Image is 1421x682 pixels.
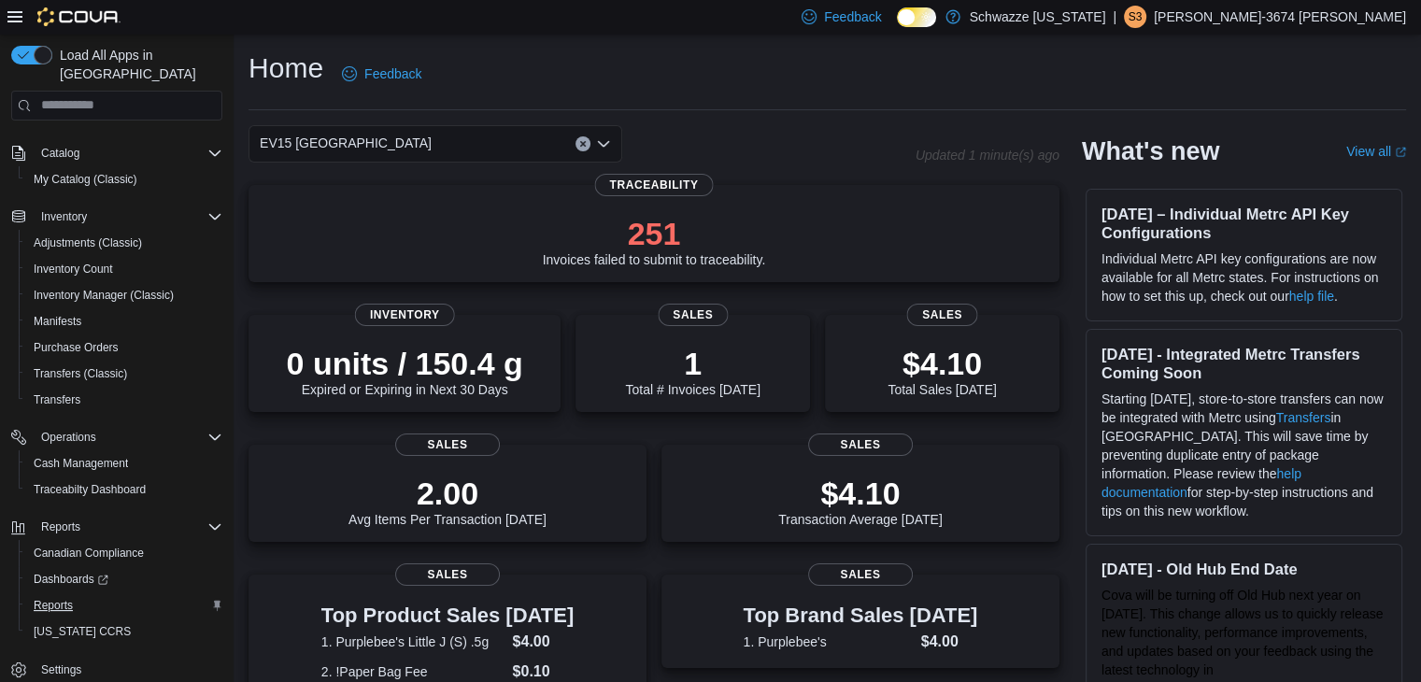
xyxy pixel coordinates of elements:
dt: 2. !Paper Bag Fee [321,662,505,681]
p: Starting [DATE], store-to-store transfers can now be integrated with Metrc using in [GEOGRAPHIC_D... [1101,390,1386,520]
span: Operations [34,426,222,448]
a: Dashboards [26,568,116,590]
span: Sales [808,433,913,456]
a: Cash Management [26,452,135,475]
div: Sarah-3674 Holmes [1124,6,1146,28]
button: Reports [19,592,230,618]
span: Cash Management [26,452,222,475]
p: Schwazze [US_STATE] [970,6,1106,28]
span: Sales [395,563,500,586]
button: Inventory Count [19,256,230,282]
span: Dashboards [34,572,108,587]
h1: Home [249,50,323,87]
span: Settings [34,658,222,681]
span: Catalog [34,142,222,164]
a: Inventory Count [26,258,121,280]
a: Transfers [1276,410,1331,425]
span: Transfers (Classic) [34,366,127,381]
span: Traceability [594,174,713,196]
div: Transaction Average [DATE] [778,475,943,527]
span: Sales [907,304,977,326]
a: Canadian Compliance [26,542,151,564]
span: Sales [808,563,913,586]
p: $4.10 [778,475,943,512]
h2: What's new [1082,136,1219,166]
button: Open list of options [596,136,611,151]
button: Inventory [4,204,230,230]
button: Traceabilty Dashboard [19,476,230,503]
span: Canadian Compliance [26,542,222,564]
a: Purchase Orders [26,336,126,359]
a: help documentation [1101,466,1301,500]
a: Adjustments (Classic) [26,232,149,254]
span: Transfers [26,389,222,411]
span: Sales [658,304,728,326]
button: Inventory Manager (Classic) [19,282,230,308]
span: Transfers [34,392,80,407]
span: Manifests [26,310,222,333]
span: Inventory Manager (Classic) [34,288,174,303]
span: Reports [34,516,222,538]
span: Load All Apps in [GEOGRAPHIC_DATA] [52,46,222,83]
a: Transfers (Classic) [26,362,135,385]
div: Avg Items Per Transaction [DATE] [348,475,547,527]
button: Reports [4,514,230,540]
img: Cova [37,7,121,26]
span: My Catalog (Classic) [34,172,137,187]
span: Inventory [34,206,222,228]
a: Dashboards [19,566,230,592]
div: Invoices failed to submit to traceability. [543,215,766,267]
button: Cash Management [19,450,230,476]
span: Purchase Orders [26,336,222,359]
button: Purchase Orders [19,334,230,361]
span: Inventory [41,209,87,224]
span: Adjustments (Classic) [34,235,142,250]
span: S3 [1129,6,1143,28]
span: Inventory [355,304,455,326]
a: Transfers [26,389,88,411]
span: [US_STATE] CCRS [34,624,131,639]
span: Inventory Count [26,258,222,280]
button: Adjustments (Classic) [19,230,230,256]
p: 2.00 [348,475,547,512]
button: Manifests [19,308,230,334]
a: [US_STATE] CCRS [26,620,138,643]
button: [US_STATE] CCRS [19,618,230,645]
h3: [DATE] - Old Hub End Date [1101,560,1386,578]
a: Settings [34,659,89,681]
button: Catalog [4,140,230,166]
span: Inventory Manager (Classic) [26,284,222,306]
span: Adjustments (Classic) [26,232,222,254]
span: EV15 [GEOGRAPHIC_DATA] [260,132,432,154]
span: Washington CCRS [26,620,222,643]
span: Purchase Orders [34,340,119,355]
div: Expired or Expiring in Next 30 Days [287,345,523,397]
span: Cash Management [34,456,128,471]
span: Manifests [34,314,81,329]
p: | [1113,6,1116,28]
span: Reports [34,598,73,613]
button: My Catalog (Classic) [19,166,230,192]
h3: Top Brand Sales [DATE] [744,604,978,627]
a: View allExternal link [1346,144,1406,159]
span: Canadian Compliance [34,546,144,561]
span: Traceabilty Dashboard [34,482,146,497]
span: Catalog [41,146,79,161]
span: Operations [41,430,96,445]
span: Sales [395,433,500,456]
span: Inventory Count [34,262,113,277]
a: help file [1289,289,1334,304]
span: Feedback [364,64,421,83]
a: Reports [26,594,80,617]
dt: 1. Purplebee's [744,632,914,651]
button: Transfers (Classic) [19,361,230,387]
a: Inventory Manager (Classic) [26,284,181,306]
button: Operations [4,424,230,450]
span: Feedback [824,7,881,26]
button: Catalog [34,142,87,164]
p: 251 [543,215,766,252]
a: My Catalog (Classic) [26,168,145,191]
div: Total # Invoices [DATE] [625,345,760,397]
button: Canadian Compliance [19,540,230,566]
button: Operations [34,426,104,448]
